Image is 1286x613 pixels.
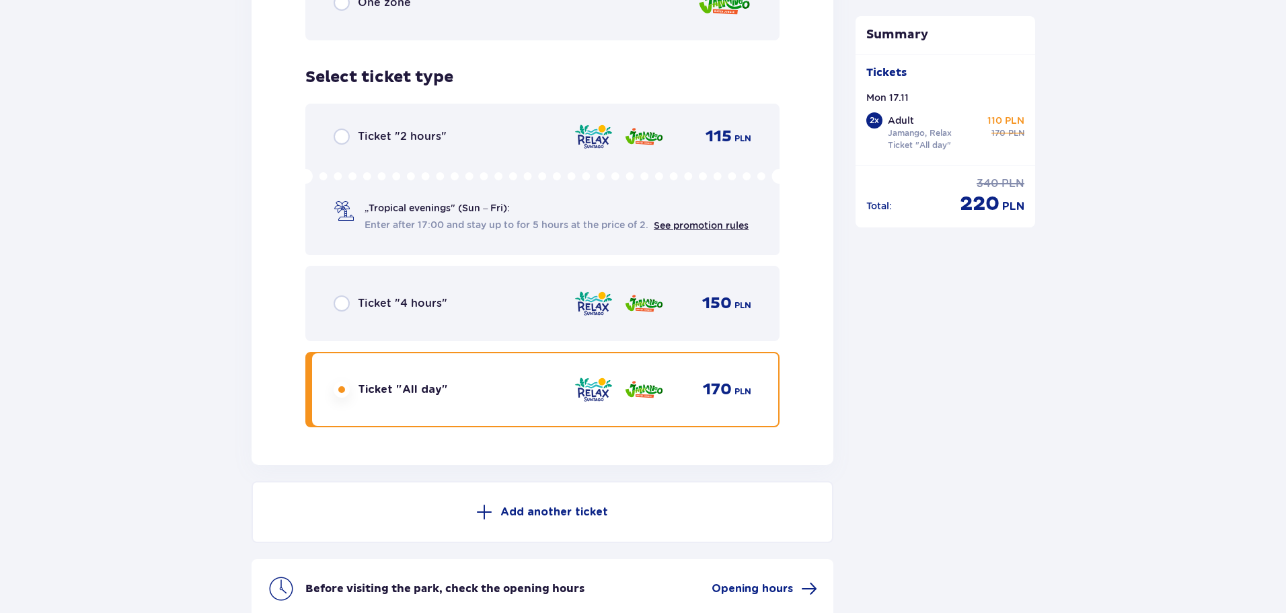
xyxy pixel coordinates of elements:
p: Summary [856,27,1036,43]
span: PLN [1008,127,1024,139]
span: PLN [1001,176,1024,191]
span: Ticket "2 hours" [358,129,447,144]
span: 170 [991,127,1006,139]
p: Total : [866,199,892,213]
img: Relax [574,375,613,404]
p: Ticket "All day" [888,139,951,151]
span: Opening hours [712,581,793,596]
span: 115 [706,127,732,147]
span: 150 [702,293,732,314]
button: Add another ticket [252,481,833,543]
p: Mon 17.11 [866,91,909,104]
p: Adult [888,114,914,127]
span: PLN [734,386,751,398]
span: PLN [734,133,751,145]
img: Relax [574,289,613,318]
p: 110 PLN [987,114,1024,127]
span: 340 [977,176,999,191]
span: 170 [703,380,732,400]
span: Ticket "4 hours" [358,296,447,311]
a: See promotion rules [654,220,749,231]
img: Jamango [624,122,664,151]
img: Jamango [624,289,664,318]
p: Jamango, Relax [888,127,952,139]
p: Tickets [866,65,907,80]
span: PLN [734,299,751,312]
p: Before visiting the park, check the opening hours [305,581,584,596]
div: 2 x [866,112,882,129]
span: Enter after 17:00 and stay up to for 5 hours at the price of 2. [365,218,648,231]
img: Jamango [624,375,664,404]
span: Ticket "All day" [358,382,448,397]
span: 220 [960,191,999,217]
span: PLN [1002,199,1024,214]
span: „Tropical evenings" (Sun – Fri): [365,201,510,215]
p: Add another ticket [500,505,608,519]
img: Relax [574,122,613,151]
h3: Select ticket type [305,67,453,87]
a: Opening hours [712,581,817,597]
